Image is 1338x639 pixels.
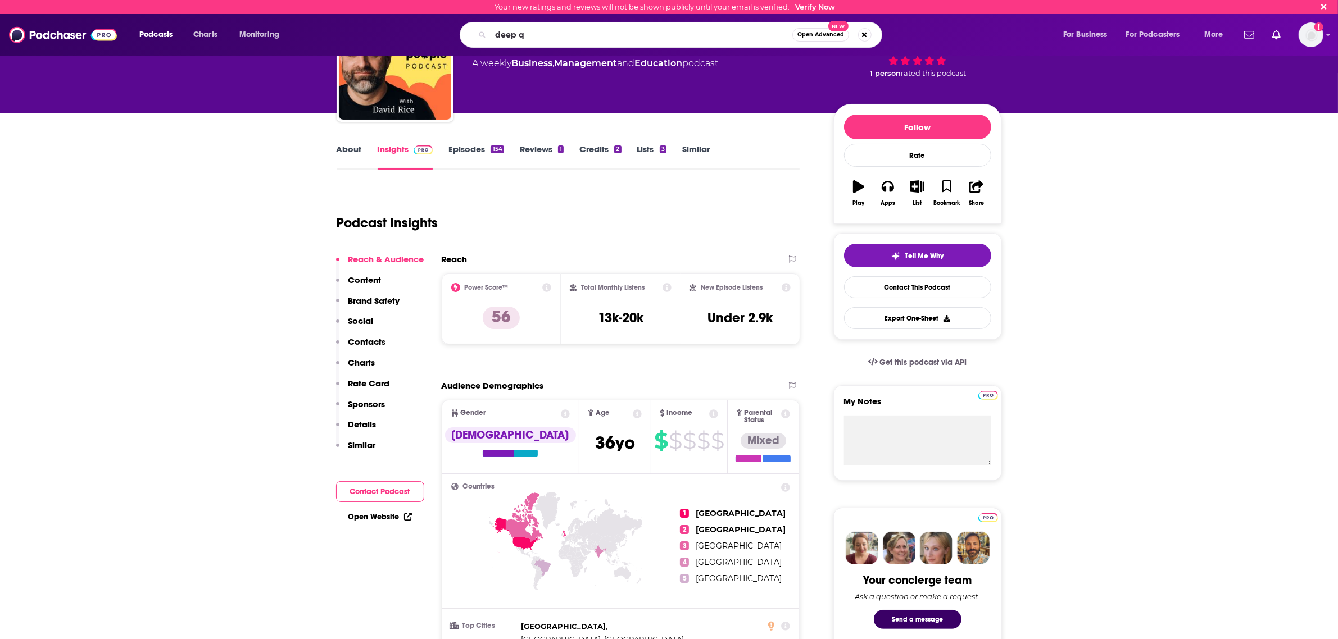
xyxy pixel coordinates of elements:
span: Gender [461,409,486,417]
span: and [618,58,635,69]
button: Share [961,173,991,213]
a: Get this podcast via API [859,349,976,376]
span: Income [667,409,693,417]
span: [GEOGRAPHIC_DATA] [696,557,782,567]
button: Send a message [874,610,961,629]
div: Mixed [741,433,786,449]
h2: Reach [442,254,468,264]
span: Podcasts [139,27,173,43]
span: Open Advanced [797,32,844,38]
button: Follow [844,115,991,139]
span: 1 person [870,69,901,77]
button: Charts [336,357,375,378]
span: 2 [680,525,689,534]
a: Pro website [978,512,998,522]
button: Brand Safety [336,295,400,316]
button: Similar [336,440,376,460]
a: Verify Now [795,3,835,11]
span: Tell Me Why [905,252,944,261]
img: Podchaser Pro [414,145,433,154]
h2: Audience Demographics [442,380,544,391]
button: Show profile menu [1299,22,1323,47]
span: 36 yo [595,432,635,454]
span: $ [669,432,682,450]
span: 3 [680,541,689,550]
img: Jules Profile [920,532,953,564]
button: List [902,173,932,213]
h2: Total Monthly Listens [581,284,645,291]
button: Sponsors [336,399,385,419]
div: List [913,200,922,207]
button: Export One-Sheet [844,307,991,329]
div: 2 [614,145,621,153]
button: Contact Podcast [336,481,424,502]
span: , [553,58,555,69]
span: [GEOGRAPHIC_DATA] [696,508,786,518]
p: 56 [483,307,520,329]
div: 1 [558,145,564,153]
a: Lists3 [637,144,666,170]
button: open menu [1119,26,1196,44]
label: My Notes [844,396,991,416]
span: Monitoring [239,27,279,43]
p: Social [348,316,374,326]
a: Credits2 [579,144,621,170]
p: Content [348,275,382,285]
button: Contacts [336,336,386,357]
img: Podchaser Pro [978,513,998,522]
button: Social [336,316,374,336]
button: open menu [232,26,294,44]
button: Bookmark [932,173,961,213]
span: [GEOGRAPHIC_DATA] [696,524,786,535]
svg: Email not verified [1314,22,1323,31]
span: [GEOGRAPHIC_DATA] [696,541,782,551]
img: Podchaser - Follow, Share and Rate Podcasts [9,24,117,45]
span: New [828,21,849,31]
a: Pro website [978,389,998,400]
div: Rate [844,144,991,167]
p: Rate Card [348,378,390,389]
div: 154 [491,145,504,153]
img: User Profile [1299,22,1323,47]
div: Ask a question or make a request. [855,592,980,601]
img: Sydney Profile [846,532,878,564]
span: [GEOGRAPHIC_DATA] [696,573,782,583]
div: Bookmark [933,200,960,207]
span: [GEOGRAPHIC_DATA] [521,622,606,631]
span: 5 [680,574,689,583]
span: For Business [1063,27,1108,43]
p: Similar [348,440,376,450]
button: Rate Card [336,378,390,399]
img: tell me why sparkle [891,252,900,261]
span: Countries [463,483,495,490]
img: Jon Profile [957,532,990,564]
div: [DEMOGRAPHIC_DATA] [445,427,576,443]
div: Your new ratings and reviews will not be shown publicly until your email is verified. [495,3,835,11]
a: Episodes154 [448,144,504,170]
span: 1 [680,509,689,518]
button: Open AdvancedNew [792,28,849,42]
a: Management [555,58,618,69]
div: Share [969,200,984,207]
p: Charts [348,357,375,368]
p: Reach & Audience [348,254,424,264]
img: Barbara Profile [883,532,915,564]
span: $ [683,432,696,450]
span: , [521,620,608,633]
button: Reach & Audience [336,254,424,275]
span: $ [654,432,668,450]
button: Content [336,275,382,295]
button: open menu [1055,26,1122,44]
a: Similar [682,144,710,170]
img: People Managing People [339,7,451,120]
span: rated this podcast [901,69,967,77]
h1: Podcast Insights [337,214,438,231]
span: Charts [193,27,217,43]
input: Search podcasts, credits, & more... [491,26,792,44]
button: open menu [1196,26,1237,44]
h3: Top Cities [451,622,517,629]
div: A weekly podcast [473,57,719,70]
a: InsightsPodchaser Pro [378,144,433,170]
